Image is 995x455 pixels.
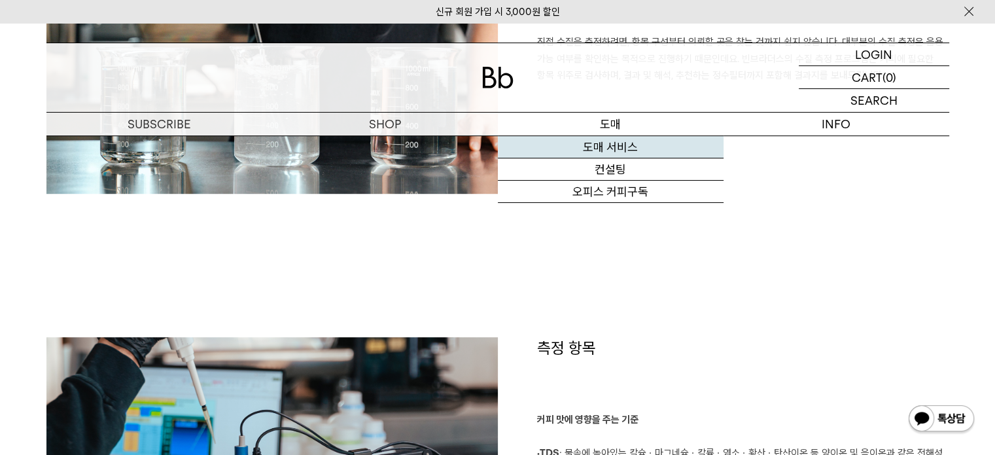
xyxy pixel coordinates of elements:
a: 도매 서비스 [498,136,724,158]
p: CART [852,66,882,88]
a: 오피스 커피구독 [498,181,724,203]
a: CART (0) [799,66,949,89]
img: 카카오톡 채널 1:1 채팅 버튼 [907,404,975,435]
p: INFO [724,113,949,136]
a: 컨설팅 [498,158,724,181]
h1: 측정 항목 [537,337,949,412]
p: LOGIN [855,43,892,65]
p: (0) [882,66,896,88]
a: LOGIN [799,43,949,66]
p: SEARCH [850,89,898,112]
p: 도매 [498,113,724,136]
a: SUBSCRIBE [46,113,272,136]
a: SHOP [272,113,498,136]
img: 로고 [482,67,514,88]
b: 커피 맛에 영향을 주는 기준 [537,414,638,426]
a: 신규 회원 가입 시 3,000원 할인 [436,6,560,18]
